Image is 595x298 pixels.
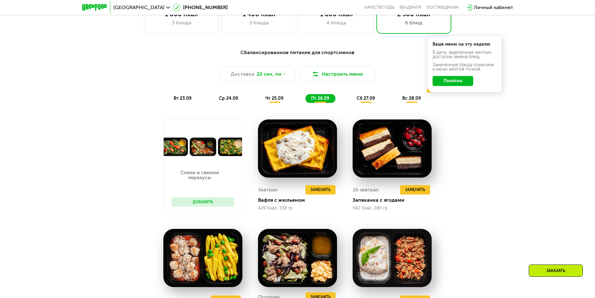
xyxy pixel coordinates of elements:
[258,185,278,194] div: Завтрак
[310,187,330,193] span: Заменить
[231,70,255,78] span: Доставка:
[357,96,375,101] span: сб 27.09
[433,42,496,47] div: Ваше меню на эту неделю
[174,96,191,101] span: вт 23.09
[258,197,342,203] div: Вафля с жюльеном
[426,5,459,10] div: поставщикам
[305,185,335,194] button: Заменить
[113,5,165,10] span: [GEOGRAPHIC_DATA]
[402,96,421,101] span: вс 28.09
[433,50,496,59] div: В даты, выделенные желтым, доступна замена блюд.
[300,67,375,82] button: Настроить меню
[113,49,483,57] div: Сбалансированное питание для спортсменов
[474,4,513,11] div: Личный кабинет
[353,206,432,211] div: 542 Ккал, 280 гр
[405,187,425,193] span: Заменить
[353,197,437,203] div: Запеканка с ягодами
[400,185,430,194] button: Заменить
[171,197,234,207] button: Добавить
[257,70,281,78] span: 22 сен, пн
[173,4,228,11] a: [PHONE_NUMBER]
[433,63,496,72] div: Заменённые блюда пометили в меню жёлтой точкой.
[151,19,212,27] div: 3 блюда
[311,96,329,101] span: пт 26.09
[265,96,283,101] span: чт 25.09
[383,19,445,27] div: 6 блюд
[171,170,228,180] p: Снеки и свежие перекусы
[258,206,337,211] div: 429 Ккал, 338 гр
[219,96,238,101] span: ср 24.09
[353,185,379,194] div: 2й завтрак
[364,5,394,10] a: Качество еды
[228,19,290,27] div: 3 блюда
[433,76,473,86] button: Понятно
[305,19,367,27] div: 4 блюда
[399,5,421,10] a: Вендинги
[529,265,583,277] div: Заказать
